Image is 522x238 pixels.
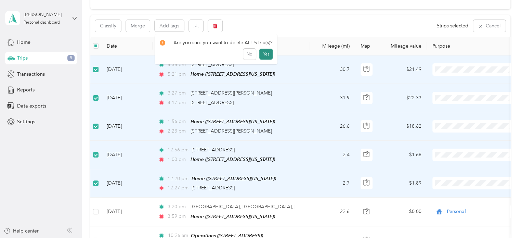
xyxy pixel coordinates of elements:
span: 5:21 pm [168,71,187,78]
td: [DATE] [101,169,153,198]
span: 12:20 pm [168,175,188,183]
td: [DATE] [101,55,153,84]
span: Reports [17,86,35,93]
span: 2:23 pm [168,127,187,135]
th: Mileage value [379,37,427,55]
span: Trips [17,54,28,62]
span: Data exports [17,102,46,110]
td: [DATE] [101,198,153,226]
div: [PERSON_NAME] [24,11,66,18]
span: 3:27 pm [168,89,187,97]
td: 22.6 [310,198,355,226]
td: $1.89 [379,169,427,198]
td: [DATE] [101,112,153,141]
span: 1:56 pm [168,118,187,125]
span: Home ([STREET_ADDRESS][US_STATE]) [192,176,276,181]
button: Help center [4,227,39,235]
span: Home ([STREET_ADDRESS][US_STATE]) [191,156,275,162]
span: [STREET_ADDRESS] [192,185,235,191]
div: Are you sure you want to delete ALL 5 trip(s)? [160,39,273,46]
td: $0.00 [379,198,427,226]
button: No [243,49,256,60]
th: Locations [153,37,310,55]
span: 5 trips selected [437,22,468,29]
span: 4:36 pm [168,61,187,68]
td: $21.49 [379,55,427,84]
span: Home ([STREET_ADDRESS][US_STATE]) [191,119,275,124]
span: 5 [67,55,75,61]
span: Personal [447,208,509,215]
span: 4:17 pm [168,99,187,107]
td: 2.7 [310,169,355,198]
button: Classify [95,20,121,32]
td: 30.7 [310,55,355,84]
td: 26.6 [310,112,355,141]
td: [DATE] [101,84,153,112]
th: Map [355,37,379,55]
td: $22.33 [379,84,427,112]
button: Add tags [155,20,184,32]
td: [DATE] [101,141,153,169]
td: $18.62 [379,112,427,141]
span: [STREET_ADDRESS][PERSON_NAME] [191,128,272,134]
span: 3:20 pm [168,203,187,211]
span: 12:56 pm [168,146,188,154]
span: Home ([STREET_ADDRESS][US_STATE]) [191,214,275,219]
th: Date [101,37,153,55]
button: Yes [259,49,273,60]
span: [STREET_ADDRESS] [191,62,234,67]
button: Cancel [473,20,506,32]
span: 3:59 pm [168,213,187,220]
span: [STREET_ADDRESS] [192,147,235,153]
td: $1.68 [379,141,427,169]
span: Home [17,39,30,46]
span: [STREET_ADDRESS] [191,100,234,105]
span: Transactions [17,71,45,78]
span: 1:00 pm [168,156,187,163]
span: [STREET_ADDRESS][PERSON_NAME] [191,90,272,96]
td: 31.9 [310,84,355,112]
th: Mileage (mi) [310,37,355,55]
button: Merge [126,20,150,32]
span: [GEOGRAPHIC_DATA], [GEOGRAPHIC_DATA], [GEOGRAPHIC_DATA] [191,204,344,210]
iframe: Everlance-gr Chat Button Frame [484,200,522,238]
div: Personal dashboard [24,21,60,25]
span: Home ([STREET_ADDRESS][US_STATE]) [191,71,275,77]
span: Settings [17,118,35,125]
span: 12:27 pm [168,184,188,192]
td: 2.4 [310,141,355,169]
